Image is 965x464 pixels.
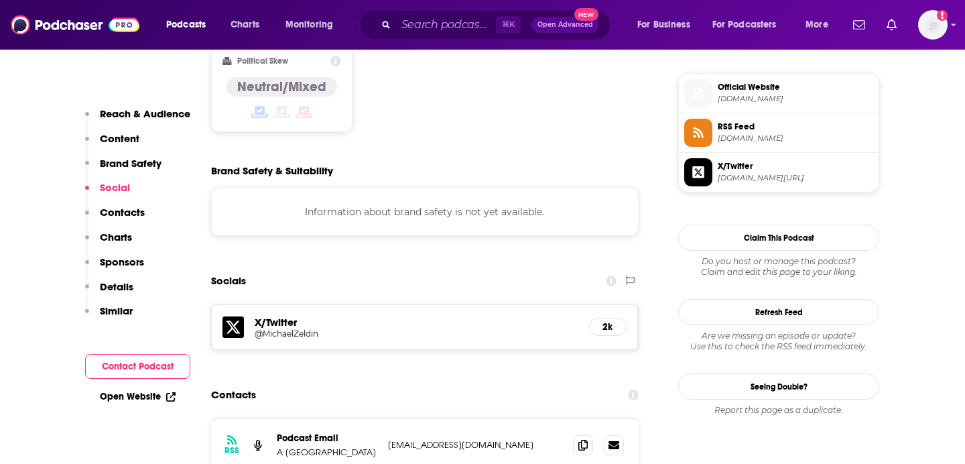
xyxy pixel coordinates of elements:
[85,206,145,231] button: Contacts
[85,354,190,379] button: Contact Podcast
[718,173,873,183] span: twitter.com/MichaelZeldin
[537,21,593,28] span: Open Advanced
[100,231,132,243] p: Charts
[166,15,206,34] span: Podcasts
[918,10,948,40] button: Show profile menu
[157,14,223,36] button: open menu
[85,255,144,280] button: Sponsors
[100,304,133,317] p: Similar
[718,160,873,172] span: X/Twitter
[718,133,873,143] span: feeds.redcircle.com
[100,206,145,219] p: Contacts
[255,329,469,339] h5: @MichaelZeldin
[918,10,948,40] img: User Profile
[211,382,256,408] h2: Contacts
[678,256,879,267] span: Do you host or manage this podcast?
[255,316,578,329] h5: X/Twitter
[918,10,948,40] span: Logged in as FIREPodchaser25
[600,321,615,333] h5: 2k
[100,280,133,293] p: Details
[85,280,133,305] button: Details
[678,256,879,278] div: Claim and edit this page to your liking.
[85,304,133,329] button: Similar
[100,255,144,268] p: Sponsors
[718,94,873,104] span: redcircle.com
[848,13,871,36] a: Show notifications dropdown
[85,157,162,182] button: Brand Safety
[796,14,845,36] button: open menu
[211,268,246,294] h2: Socials
[718,121,873,133] span: RSS Feed
[222,14,267,36] a: Charts
[277,447,377,458] p: A [GEOGRAPHIC_DATA]
[637,15,690,34] span: For Business
[255,329,578,339] a: @MichaelZeldin
[937,10,948,21] svg: Add a profile image
[85,181,130,206] button: Social
[678,299,879,325] button: Refresh Feed
[684,79,873,107] a: Official Website[DOMAIN_NAME]
[678,373,879,400] a: Seeing Double?
[237,78,326,95] h4: Neutral/Mixed
[718,81,873,93] span: Official Website
[224,445,239,456] h3: RSS
[285,15,333,34] span: Monitoring
[85,132,139,157] button: Content
[684,119,873,147] a: RSS Feed[DOMAIN_NAME]
[211,188,639,236] div: Information about brand safety is not yet available.
[100,181,130,194] p: Social
[100,132,139,145] p: Content
[211,164,333,177] h2: Brand Safety & Suitability
[277,432,377,444] p: Podcast Email
[678,331,879,352] div: Are we missing an episode or update? Use this to check the RSS feed immediately.
[881,13,902,36] a: Show notifications dropdown
[396,14,496,36] input: Search podcasts, credits, & more...
[276,14,350,36] button: open menu
[372,9,623,40] div: Search podcasts, credits, & more...
[574,8,598,21] span: New
[85,107,190,132] button: Reach & Audience
[712,15,777,34] span: For Podcasters
[100,391,176,402] a: Open Website
[100,107,190,120] p: Reach & Audience
[628,14,707,36] button: open menu
[237,56,288,66] h2: Political Skew
[231,15,259,34] span: Charts
[496,16,521,34] span: ⌘ K
[11,12,139,38] img: Podchaser - Follow, Share and Rate Podcasts
[678,405,879,416] div: Report this page as a duplicate.
[684,158,873,186] a: X/Twitter[DOMAIN_NAME][URL]
[85,231,132,255] button: Charts
[704,14,796,36] button: open menu
[531,17,599,33] button: Open AdvancedNew
[388,439,562,451] p: [EMAIL_ADDRESS][DOMAIN_NAME]
[678,225,879,251] button: Claim This Podcast
[100,157,162,170] p: Brand Safety
[806,15,828,34] span: More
